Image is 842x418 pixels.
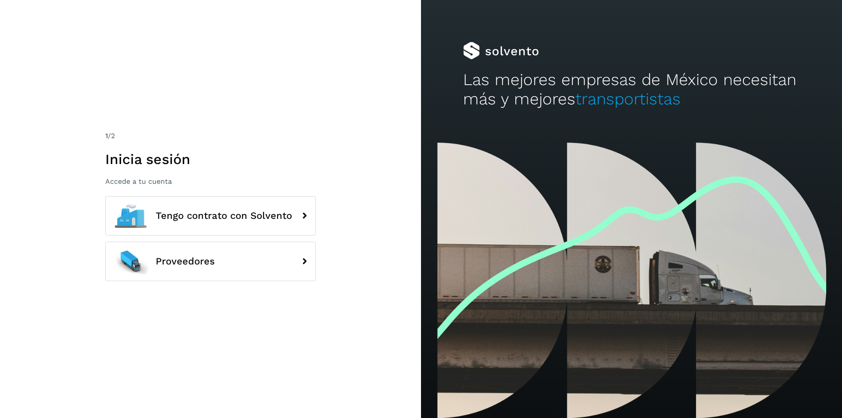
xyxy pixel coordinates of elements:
span: transportistas [575,89,681,108]
span: Tengo contrato con Solvento [156,211,292,221]
span: 1 [105,132,108,140]
h2: Las mejores empresas de México necesitan más y mejores [463,70,800,109]
p: Accede a tu cuenta [105,177,316,186]
div: /2 [105,131,316,141]
span: Proveedores [156,256,215,267]
button: Tengo contrato con Solvento [105,196,316,236]
button: Proveedores [105,242,316,281]
h1: Inicia sesión [105,151,316,168]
